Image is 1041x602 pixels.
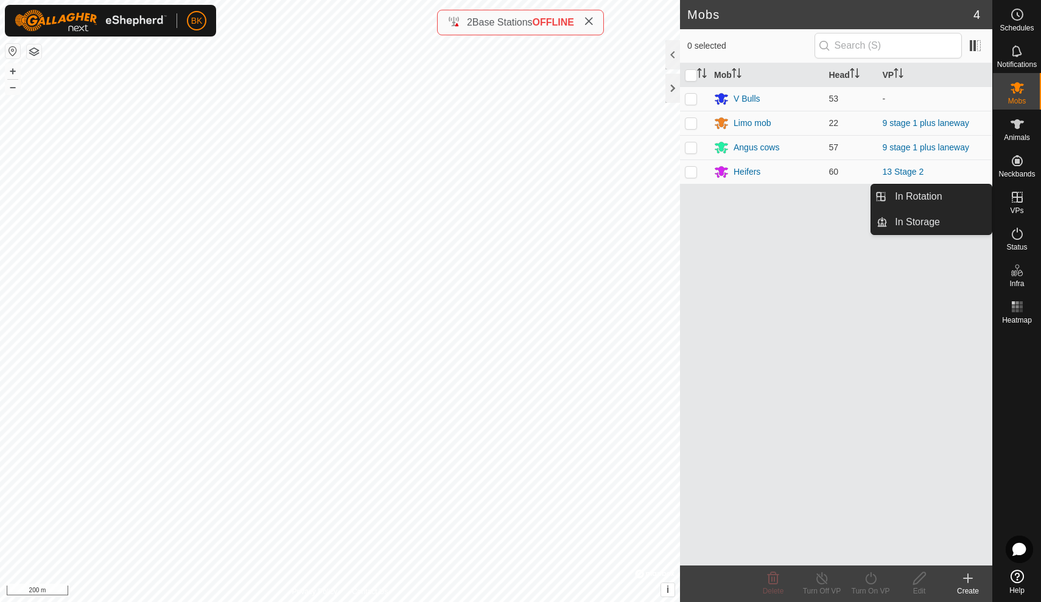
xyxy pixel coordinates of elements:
div: Turn On VP [846,586,895,597]
span: In Storage [895,215,940,229]
a: Privacy Policy [292,586,337,597]
span: Status [1006,243,1027,251]
span: Notifications [997,61,1037,68]
a: 9 stage 1 plus laneway [883,142,969,152]
h2: Mobs [687,7,973,22]
span: BK [191,15,203,27]
span: Neckbands [998,170,1035,178]
span: 22 [829,118,839,128]
span: Base Stations [472,17,533,27]
td: - [878,86,993,111]
p-sorticon: Activate to sort [894,70,903,80]
span: 2 [467,17,472,27]
span: 4 [973,5,980,24]
span: 0 selected [687,40,815,52]
input: Search (S) [815,33,962,58]
div: Heifers [734,166,760,178]
span: Help [1009,587,1025,594]
p-sorticon: Activate to sort [850,70,860,80]
th: Head [824,63,878,87]
button: i [661,583,675,597]
span: Infra [1009,280,1024,287]
button: – [5,80,20,94]
span: Animals [1004,134,1030,141]
button: + [5,64,20,79]
div: V Bulls [734,93,760,105]
li: In Storage [871,210,992,234]
div: Angus cows [734,141,779,154]
li: In Rotation [871,184,992,209]
span: 60 [829,167,839,177]
button: Map Layers [27,44,41,59]
span: In Rotation [895,189,942,204]
span: 53 [829,94,839,103]
span: OFFLINE [533,17,574,27]
button: Reset Map [5,44,20,58]
div: Edit [895,586,944,597]
span: i [667,584,669,595]
div: Create [944,586,992,597]
a: 9 stage 1 plus laneway [883,118,969,128]
span: VPs [1010,207,1023,214]
a: Contact Us [352,586,388,597]
p-sorticon: Activate to sort [697,70,707,80]
img: Gallagher Logo [15,10,167,32]
span: Schedules [1000,24,1034,32]
th: VP [878,63,993,87]
a: In Rotation [888,184,992,209]
th: Mob [709,63,824,87]
p-sorticon: Activate to sort [732,70,741,80]
a: 13 Stage 2 [883,167,924,177]
span: Delete [763,587,784,595]
span: 57 [829,142,839,152]
div: Limo mob [734,117,771,130]
span: Mobs [1008,97,1026,105]
a: Help [993,565,1041,599]
div: Turn Off VP [797,586,846,597]
a: In Storage [888,210,992,234]
span: Heatmap [1002,317,1032,324]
